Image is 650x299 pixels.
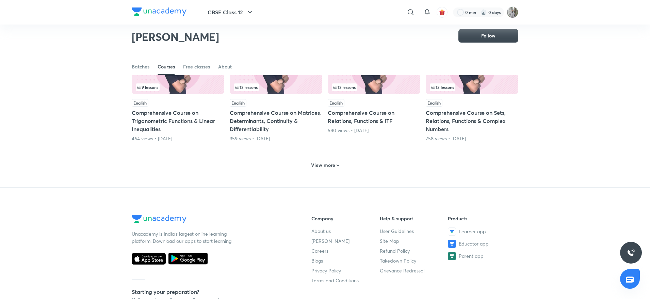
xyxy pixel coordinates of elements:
h6: Company [311,215,380,222]
span: Follow [481,32,495,39]
span: English [230,99,246,107]
div: left [234,83,318,91]
img: Parent app [448,252,456,260]
button: Follow [458,29,518,43]
div: 359 views • 3 months ago [230,135,322,142]
span: Learner app [459,228,486,235]
img: Learner app [448,227,456,236]
img: ttu [627,249,635,257]
h6: View more [311,162,335,169]
img: avatar [439,9,445,15]
div: Free classes [183,63,210,70]
div: infosection [332,83,416,91]
span: English [426,99,442,107]
h5: Comprehensive Course on Matrices, Determinants, Continuity & Differentiability [230,109,322,133]
div: Comprehensive Course on Relations, Functions & ITF [328,39,420,142]
span: 9 lessons [137,85,158,89]
h6: Products [448,215,516,222]
span: English [328,99,344,107]
div: Comprehensive Course on Trigonometric Functions & Linear Inequalities [132,39,224,142]
p: Unacademy is India’s largest online learning platform. Download our apps to start learning [132,230,234,245]
a: Batches [132,59,149,75]
span: 12 lessons [333,85,356,89]
div: Comprehensive Course on Sets, Relations, Functions & Complex Numbers [426,39,518,142]
span: Parent app [459,252,484,259]
div: infosection [430,83,514,91]
h5: Comprehensive Course on Trigonometric Functions & Linear Inequalities [132,109,224,133]
a: User Guidelines [380,227,448,235]
img: Koushik Dhenki [507,6,518,18]
div: left [136,83,220,91]
span: 13 lessons [431,85,454,89]
a: [PERSON_NAME] [311,237,380,245]
a: Refund Policy [380,247,448,254]
h5: Starting your preparation? [132,288,290,296]
div: 580 views • 3 months ago [328,127,420,134]
div: Comprehensive Course on Matrices, Determinants, Continuity & Differentiability [230,39,322,142]
span: Educator app [459,240,489,247]
a: Privacy Policy [311,267,380,274]
div: infocontainer [430,83,514,91]
img: Company Logo [132,7,186,16]
a: Careers [311,247,380,254]
h2: [PERSON_NAME] [132,30,219,44]
h5: Comprehensive Course on Sets, Relations, Functions & Complex Numbers [426,109,518,133]
a: Terms and Conditions [311,277,380,284]
div: infocontainer [136,83,220,91]
div: infocontainer [234,83,318,91]
img: Company Logo [132,215,186,223]
div: Courses [158,63,175,70]
a: About us [311,227,380,235]
div: infosection [234,83,318,91]
button: CBSE Class 12 [204,5,258,19]
div: left [430,83,514,91]
a: Courses [158,59,175,75]
a: Company Logo [132,7,186,17]
a: Takedown Policy [380,257,448,264]
div: Batches [132,63,149,70]
a: Learner app [448,227,516,236]
a: Parent app [448,252,516,260]
a: Site Map [380,237,448,245]
div: About [218,63,232,70]
div: 464 views • 3 months ago [132,135,224,142]
img: Educator app [448,240,456,248]
span: English [132,99,148,107]
h5: Comprehensive Course on Relations, Functions & ITF [328,109,420,125]
a: Grievance Redressal [380,267,448,274]
div: infosection [136,83,220,91]
span: Careers [311,247,328,254]
a: Blogs [311,257,380,264]
button: avatar [437,7,448,18]
a: Free classes [183,59,210,75]
h6: Help & support [380,215,448,222]
div: 758 views • 3 months ago [426,135,518,142]
a: About [218,59,232,75]
div: left [332,83,416,91]
div: infocontainer [332,83,416,91]
span: 12 lessons [235,85,258,89]
a: Company Logo [132,215,290,225]
img: streak [480,9,487,16]
a: Educator app [448,240,516,248]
